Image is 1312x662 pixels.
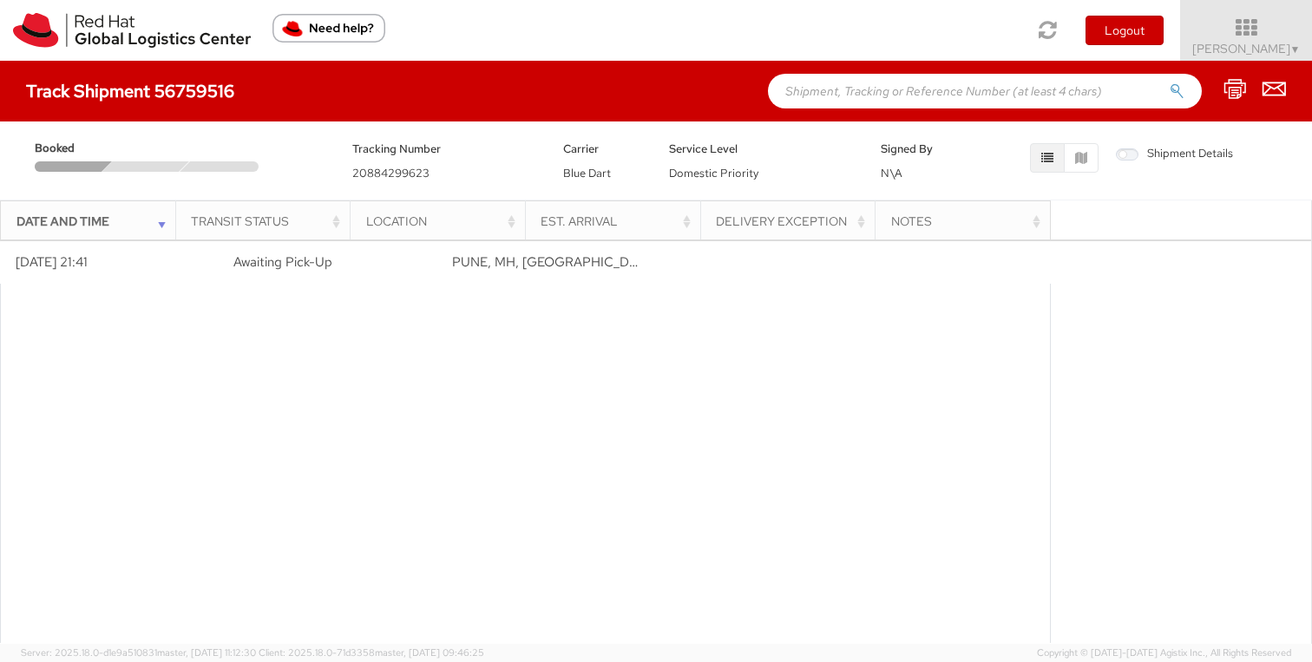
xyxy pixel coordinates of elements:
div: Transit Status [191,213,344,230]
h5: Signed By [881,143,961,155]
span: Blue Dart [563,166,611,180]
span: Copyright © [DATE]-[DATE] Agistix Inc., All Rights Reserved [1037,646,1291,660]
span: 20884299623 [352,166,430,180]
span: ▼ [1290,43,1301,56]
button: Need help? [272,14,385,43]
h4: Track Shipment 56759516 [26,82,234,101]
div: Notes [891,213,1045,230]
span: N\A [881,166,902,180]
input: Shipment, Tracking or Reference Number (at least 4 chars) [768,74,1202,108]
label: Shipment Details [1116,146,1233,165]
span: Shipment Details [1116,146,1233,162]
span: PUNE, MH, IN [452,253,655,271]
div: Location [366,213,520,230]
span: [PERSON_NAME] [1192,41,1301,56]
div: Est. Arrival [541,213,694,230]
h5: Carrier [563,143,643,155]
span: Client: 2025.18.0-71d3358 [259,646,484,659]
span: Booked [35,141,109,157]
span: master, [DATE] 09:46:25 [375,646,484,659]
img: rh-logistics-00dfa346123c4ec078e1.svg [13,13,251,48]
span: Domestic Priority [669,166,758,180]
div: Date and Time [16,213,170,230]
span: Awaiting Pick-Up [233,253,332,271]
h5: Service Level [669,143,855,155]
button: Logout [1086,16,1164,45]
h5: Tracking Number [352,143,538,155]
span: master, [DATE] 11:12:30 [157,646,256,659]
span: Server: 2025.18.0-d1e9a510831 [21,646,256,659]
div: Delivery Exception [716,213,869,230]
